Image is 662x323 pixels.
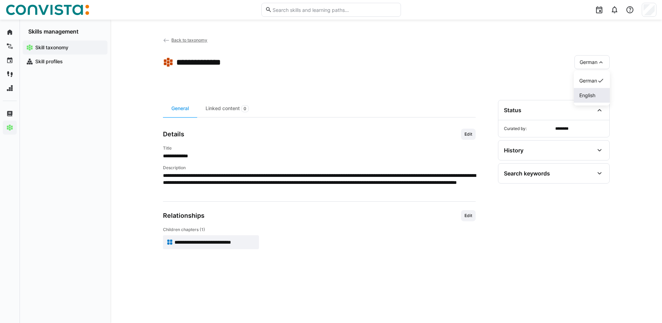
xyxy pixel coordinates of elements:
[163,100,197,117] div: General
[244,106,246,112] span: 0
[163,130,184,138] h3: Details
[464,213,473,218] span: Edit
[579,92,595,99] span: English
[504,170,550,177] div: Search keywords
[461,129,476,140] button: Edit
[163,37,208,43] a: Back to taxonomy
[163,165,476,171] h4: Description
[580,59,597,66] span: German
[461,210,476,221] button: Edit
[163,227,476,232] h4: Children chapters (1)
[171,37,207,43] span: Back to taxonomy
[197,100,257,117] div: Linked content
[272,7,397,13] input: Search skills and learning paths…
[163,145,476,151] h4: Title
[464,131,473,137] span: Edit
[163,212,204,220] h3: Relationships
[504,147,523,154] div: History
[504,126,552,131] span: Curated by:
[579,77,597,84] span: German
[504,107,521,114] div: Status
